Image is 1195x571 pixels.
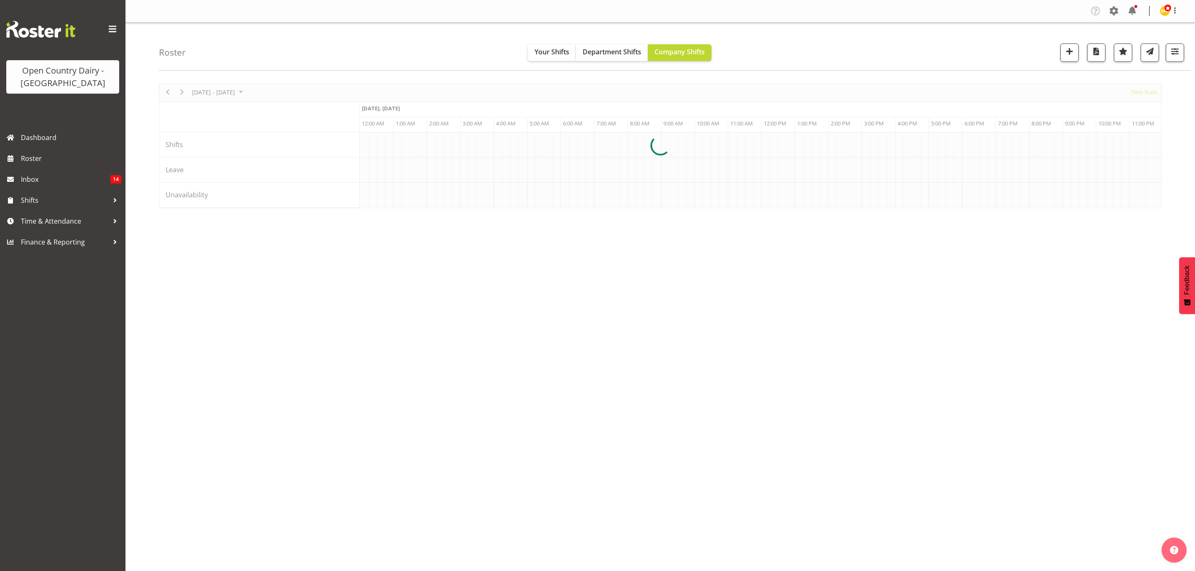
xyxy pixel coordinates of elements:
button: Add a new shift [1060,43,1079,62]
span: Time & Attendance [21,215,109,227]
img: help-xxl-2.png [1170,546,1178,554]
button: Download a PDF of the roster according to the set date range. [1087,43,1105,62]
span: Department Shifts [583,47,641,56]
span: Your Shifts [535,47,569,56]
button: Highlight an important date within the roster. [1114,43,1132,62]
span: Finance & Reporting [21,236,109,248]
button: Your Shifts [528,44,576,61]
img: milk-reception-awarua7542.jpg [1160,6,1170,16]
button: Send a list of all shifts for the selected filtered period to all rostered employees. [1141,43,1159,62]
span: Company Shifts [655,47,705,56]
span: Roster [21,152,121,165]
span: Inbox [21,173,110,186]
span: Dashboard [21,131,121,144]
button: Filter Shifts [1166,43,1184,62]
span: Feedback [1183,265,1191,295]
span: 14 [110,175,121,184]
button: Feedback - Show survey [1179,257,1195,314]
h4: Roster [159,48,186,57]
span: Shifts [21,194,109,206]
button: Company Shifts [648,44,711,61]
div: Open Country Dairy - [GEOGRAPHIC_DATA] [15,64,111,89]
button: Department Shifts [576,44,648,61]
img: Rosterit website logo [6,21,75,38]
